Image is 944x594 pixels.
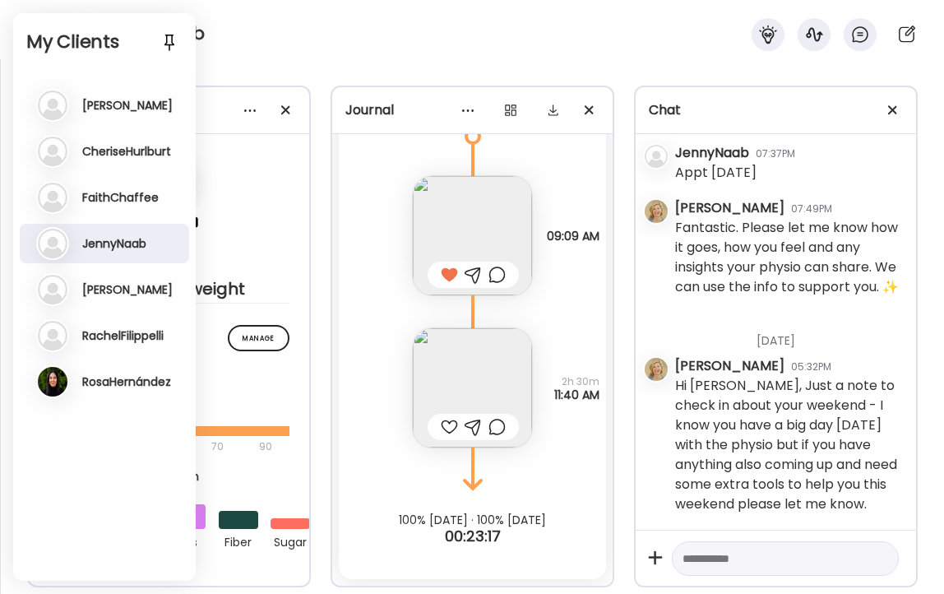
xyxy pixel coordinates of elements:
[675,198,784,218] div: [PERSON_NAME]
[791,360,831,374] div: 05:32PM
[82,282,173,297] h3: [PERSON_NAME]
[82,98,173,113] h3: [PERSON_NAME]
[675,376,903,514] div: Hi [PERSON_NAME], Just a note to check in about your weekend - I know you have a big day [DATE] w...
[82,328,164,343] h3: RachelFilippelli
[649,100,903,120] div: Chat
[675,163,757,183] div: Appt [DATE]
[413,176,532,295] img: images%2Fd9afHR96GpVfOqYeocL59a100Dx1%2FEXF803x56CStxs1bbxqM%2FI5pjUPheAc3mf1UyLQ2U_240
[547,230,599,243] span: 09:09 AM
[345,100,599,120] div: Journal
[271,529,310,552] div: sugar
[675,356,784,376] div: [PERSON_NAME]
[554,388,599,401] span: 11:40 AM
[257,437,274,457] div: 90
[645,200,668,223] img: avatars%2F4pOFJhgMtKUhMyBFIMkzbkbx04l1
[82,374,171,389] h3: RosaHernández
[756,146,795,161] div: 07:37PM
[332,527,613,546] div: 00:23:17
[675,313,903,356] div: [DATE]
[554,375,599,388] span: 2h 30m
[675,218,903,297] div: Fantastic. Please let me know how it goes, how you feel and any insights your physio can share. W...
[645,145,668,168] img: bg-avatar-default.svg
[82,144,171,159] h3: CheriseHurlburt
[413,328,532,448] img: images%2Fd9afHR96GpVfOqYeocL59a100Dx1%2FY0dwzx8Rpenc0AOKmxc9%2FzC4ESU5J0gPamZeiDmZw_240
[82,190,159,205] h3: FaithChaffee
[675,143,749,163] div: JennyNaab
[82,236,146,251] h3: JennyNaab
[26,30,183,54] h2: My Clients
[645,358,668,381] img: avatars%2F4pOFJhgMtKUhMyBFIMkzbkbx04l1
[228,325,289,351] div: Manage
[332,513,613,527] div: 100% [DATE] · 100% [DATE]
[219,529,258,552] div: fiber
[791,202,832,216] div: 07:49PM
